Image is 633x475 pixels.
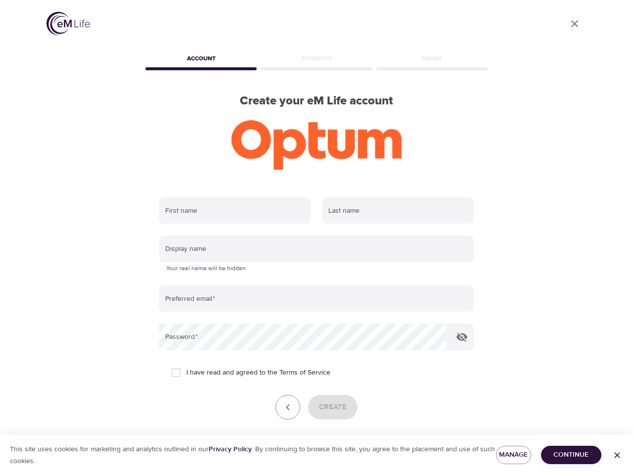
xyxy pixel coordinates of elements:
[504,449,523,461] span: Manage
[143,94,490,108] h2: Create your eM Life account
[186,368,330,378] span: I have read and agreed to the
[209,445,252,454] a: Privacy Policy
[231,120,402,170] img: Optum-logo-ora-RGB.png
[46,12,90,35] img: logo
[549,449,593,461] span: Continue
[166,264,467,274] p: Your real name will be hidden.
[541,446,601,464] button: Continue
[563,12,587,36] a: close
[496,446,531,464] button: Manage
[279,368,330,378] a: Terms of Service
